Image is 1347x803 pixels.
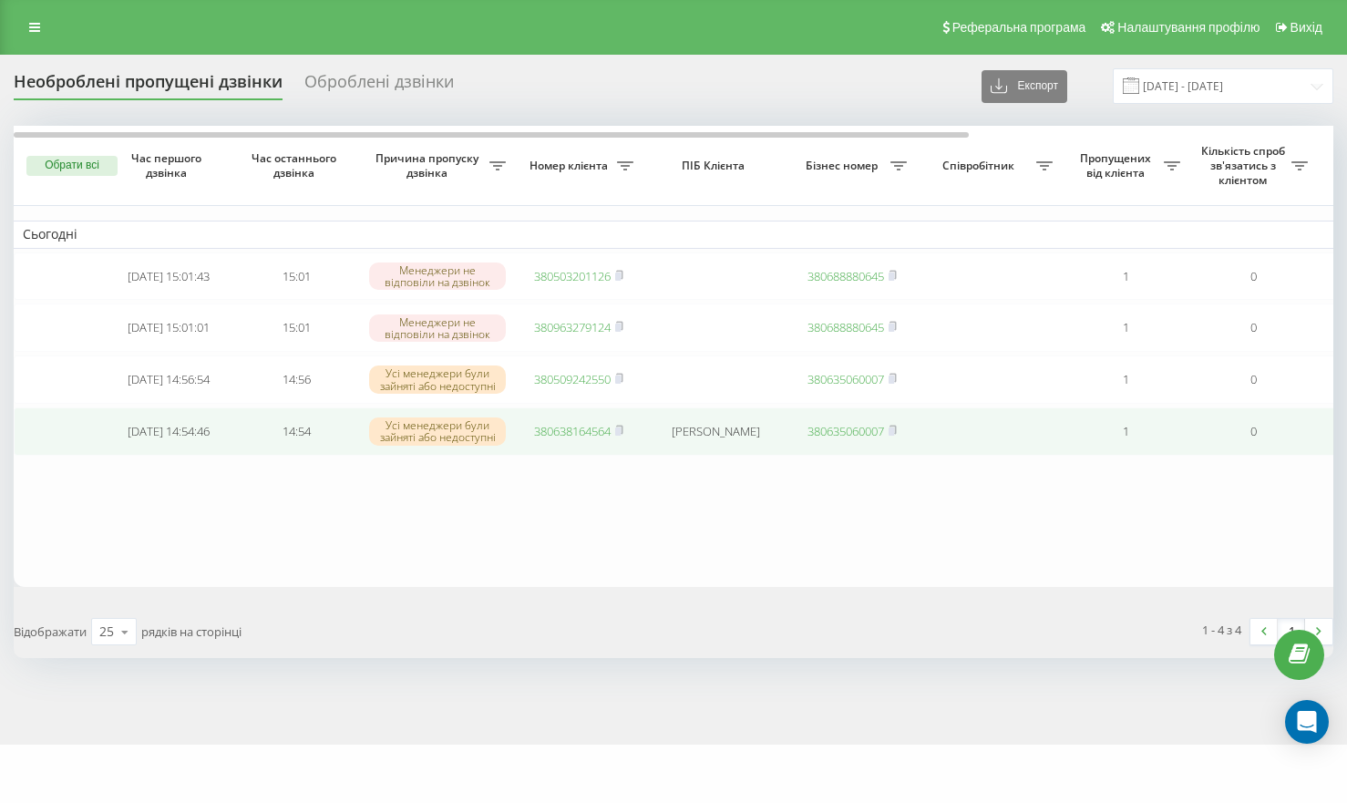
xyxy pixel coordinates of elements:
span: Відображати [14,623,87,640]
td: [DATE] 15:01:43 [105,252,232,301]
span: Номер клієнта [524,159,617,173]
a: 1 [1278,619,1305,644]
span: ПІБ Клієнта [658,159,773,173]
a: 380635060007 [807,371,884,387]
td: 1 [1062,304,1189,352]
a: 380963279124 [534,319,611,335]
a: 380688880645 [807,268,884,284]
span: Кількість спроб зв'язатись з клієнтом [1198,144,1291,187]
span: Реферальна програма [952,20,1086,35]
span: Налаштування профілю [1117,20,1260,35]
span: Вихід [1290,20,1322,35]
td: [PERSON_NAME] [643,407,788,456]
span: Час першого дзвінка [119,151,218,180]
a: 380509242550 [534,371,611,387]
div: Усі менеджери були зайняті або недоступні [369,365,506,393]
button: Експорт [982,70,1067,103]
a: 380503201126 [534,268,611,284]
td: 0 [1189,252,1317,301]
div: Усі менеджери були зайняті або недоступні [369,417,506,445]
button: Обрати всі [26,156,118,176]
div: 1 - 4 з 4 [1202,621,1241,639]
div: Open Intercom Messenger [1285,700,1329,744]
td: [DATE] 15:01:01 [105,304,232,352]
div: 25 [99,623,114,641]
span: Час останнього дзвінка [247,151,345,180]
td: 14:56 [232,355,360,404]
td: 0 [1189,355,1317,404]
span: Пропущених від клієнта [1071,151,1164,180]
div: Менеджери не відповіли на дзвінок [369,263,506,290]
a: 380638164564 [534,423,611,439]
td: 1 [1062,252,1189,301]
span: Причина пропуску дзвінка [369,151,489,180]
span: Співробітник [925,159,1036,173]
div: Оброблені дзвінки [304,72,454,100]
td: 1 [1062,355,1189,404]
div: Необроблені пропущені дзвінки [14,72,283,100]
td: 1 [1062,407,1189,456]
td: [DATE] 14:54:46 [105,407,232,456]
span: рядків на сторінці [141,623,242,640]
td: 15:01 [232,252,360,301]
div: Менеджери не відповіли на дзвінок [369,314,506,342]
td: 0 [1189,304,1317,352]
span: Бізнес номер [797,159,890,173]
td: [DATE] 14:56:54 [105,355,232,404]
a: 380635060007 [807,423,884,439]
td: 15:01 [232,304,360,352]
a: 380688880645 [807,319,884,335]
td: 14:54 [232,407,360,456]
td: 0 [1189,407,1317,456]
